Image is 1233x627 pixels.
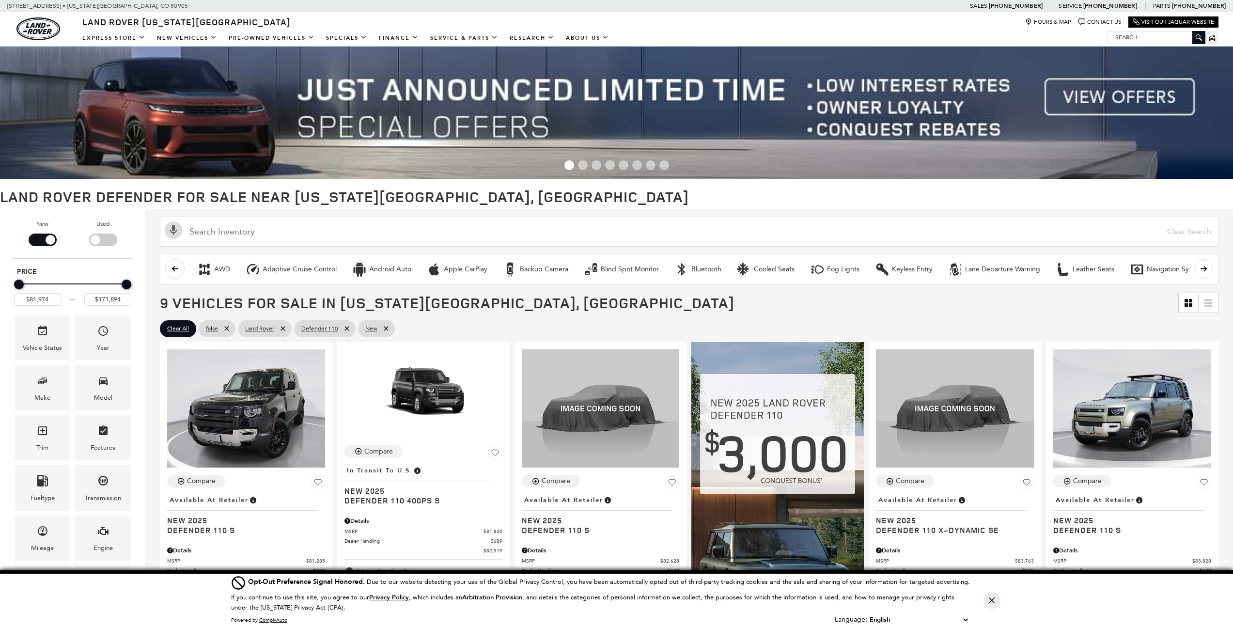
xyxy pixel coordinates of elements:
div: Fueltype [31,493,55,503]
div: Maximum Price [122,280,131,289]
div: Filter by Vehicle Type [12,219,133,258]
div: AWD [214,265,230,274]
span: $83,828 [1192,557,1211,564]
img: 2025 LAND ROVER Defender 110 S [522,349,680,468]
span: $82,628 [660,557,679,564]
div: Compare [1073,477,1102,486]
a: Dealer Handling $689 [1053,567,1211,574]
span: Go to slide 1 [564,160,574,170]
a: Dealer Handling $689 [344,537,502,545]
div: Blind Spot Monitor [584,262,598,277]
div: Fog Lights [810,262,825,277]
div: VehicleVehicle Status [15,315,70,361]
button: Apple CarPlayApple CarPlay [421,259,493,280]
button: Save Vehicle [1197,475,1211,493]
div: Features [91,442,115,453]
span: false [206,323,218,335]
div: Compare [896,477,924,486]
button: Compare Vehicle [876,475,934,487]
div: TransmissionTransmission [75,465,131,510]
span: $82,519 [484,547,502,554]
span: $689 [1200,567,1211,574]
a: Available at RetailerNew 2025Defender 110 X-Dynamic SE [876,493,1034,535]
span: Fueltype [37,472,48,492]
button: Compare Vehicle [167,475,225,487]
input: Search Inventory [160,217,1218,247]
span: Land Rover [245,323,274,335]
div: MakeMake [15,365,70,410]
button: Backup CameraBackup Camera [498,259,574,280]
a: MSRP $82,628 [522,557,680,564]
a: [PHONE_NUMBER] [1172,2,1226,10]
a: [PHONE_NUMBER] [989,2,1043,10]
span: New 2025 [876,516,1027,525]
div: Due to our website detecting your use of the Global Privacy Control, you have been automatically ... [248,577,970,587]
span: Go to slide 5 [619,160,628,170]
span: Go to slide 3 [592,160,601,170]
span: Vehicle is in stock and ready for immediate delivery. Due to demand, availability is subject to c... [1135,495,1143,505]
h5: Price [17,267,128,276]
span: Available at Retailer [878,495,957,505]
a: New Vehicles [151,30,223,47]
div: Pricing Details - Defender 110 S [1053,546,1211,555]
span: Defender 110 S [522,525,672,535]
label: New [36,219,48,229]
a: About Us [560,30,615,47]
div: Mileage [31,543,54,553]
a: Specials [320,30,373,47]
a: In Transit to U.S.New 2025Defender 110 400PS S [344,464,502,505]
a: EXPRESS STORE [77,30,151,47]
a: MSRP $83,763 [876,557,1034,564]
strong: Arbitration Provision [462,593,522,602]
div: AWD [197,262,212,277]
a: Research [504,30,560,47]
button: Save Vehicle [488,445,502,464]
span: In Transit to U.S. [347,465,413,476]
button: Fog LightsFog Lights [805,259,865,280]
span: Available at Retailer [1056,495,1135,505]
div: Bluetooth [674,262,689,277]
div: Vehicle Status [23,343,62,353]
div: Android Auto [369,265,411,274]
div: Backup Camera [503,262,517,277]
a: Available at RetailerNew 2025Defender 110 S [1053,493,1211,535]
div: MileageMileage [15,516,70,561]
button: Keyless EntryKeyless Entry [870,259,938,280]
div: Pricing Details - Defender 110 S [522,546,680,555]
div: Language: [835,616,867,623]
button: Lane Departure WarningLane Departure Warning [943,259,1046,280]
span: $689 [1022,567,1034,574]
div: Pricing Details - Defender 110 400PS S [344,517,502,525]
span: Make [37,373,48,392]
span: Dealer Handling [167,567,313,574]
label: Used [96,219,109,229]
span: MSRP [876,557,1015,564]
span: Mileage [37,523,48,543]
span: $81,285 [306,557,325,564]
div: Android Auto [352,262,367,277]
div: Lane Departure Warning [948,262,963,277]
span: $689 [313,567,325,574]
span: Year [97,323,109,343]
img: 2025 LAND ROVER Defender 110 400PS S [344,349,502,438]
a: Visit Our Jaguar Website [1133,18,1214,26]
span: Vehicle is in stock and ready for immediate delivery. Due to demand, availability is subject to c... [603,495,612,505]
span: Exterior: Carpathian Grey [357,566,502,576]
button: Adaptive Cruise ControlAdaptive Cruise Control [240,259,342,280]
div: BodystyleBodystyle [75,565,131,611]
a: Dealer Handling $689 [522,567,680,574]
div: Lane Departure Warning [965,265,1040,274]
input: Search [1108,31,1205,43]
div: Keyless Entry [892,265,933,274]
div: Apple CarPlay [427,262,441,277]
button: AWDAWD [192,259,235,280]
div: Compare [364,447,393,456]
button: Compare Vehicle [344,445,403,458]
span: Model [97,373,109,392]
a: [STREET_ADDRESS] • [US_STATE][GEOGRAPHIC_DATA], CO 80905 [7,2,188,9]
img: Land Rover [16,17,60,40]
span: Service [1059,2,1081,9]
span: Go to slide 8 [659,160,669,170]
div: Minimum Price [14,280,24,289]
span: $689 [668,567,679,574]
